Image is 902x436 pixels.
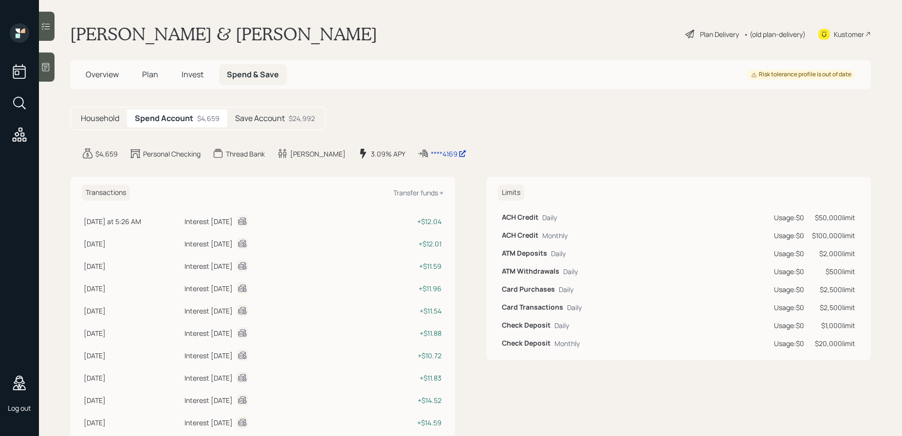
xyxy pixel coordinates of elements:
[184,328,233,338] div: Interest [DATE]
[184,306,233,316] div: Interest [DATE]
[542,212,557,223] div: Daily
[542,230,568,241] div: Monthly
[386,283,442,294] div: + $11.96
[184,350,233,361] div: Interest [DATE]
[774,302,804,313] div: Usage: $0
[502,303,563,312] h6: Card Transactions
[386,395,442,405] div: + $14.52
[84,328,181,338] div: [DATE]
[227,69,279,80] span: Spend & Save
[502,231,538,240] h6: ACH Credit
[184,261,233,271] div: Interest [DATE]
[84,306,181,316] div: [DATE]
[95,149,118,159] div: $4,659
[386,350,442,361] div: + $10.72
[502,285,555,294] h6: Card Purchases
[502,249,547,258] h6: ATM Deposits
[84,418,181,428] div: [DATE]
[226,149,265,159] div: Thread Bank
[84,283,181,294] div: [DATE]
[81,114,119,123] h5: Household
[197,113,220,123] div: $4,659
[554,320,569,331] div: Daily
[82,185,130,201] h6: Transactions
[84,239,181,249] div: [DATE]
[502,213,538,222] h6: ACH Credit
[84,373,181,383] div: [DATE]
[142,69,158,80] span: Plan
[700,29,739,39] div: Plan Delivery
[812,320,855,331] div: $1,000 limit
[70,23,377,45] h1: [PERSON_NAME] & [PERSON_NAME]
[84,350,181,361] div: [DATE]
[563,266,578,277] div: Daily
[184,239,233,249] div: Interest [DATE]
[567,302,582,313] div: Daily
[386,239,442,249] div: + $12.01
[812,230,855,241] div: $100,000 limit
[386,373,442,383] div: + $11.83
[559,284,573,295] div: Daily
[502,339,551,348] h6: Check Deposit
[386,306,442,316] div: + $11.54
[8,403,31,413] div: Log out
[371,149,405,159] div: 3.09% APY
[774,338,804,349] div: Usage: $0
[551,248,566,259] div: Daily
[502,321,551,330] h6: Check Deposit
[84,216,181,227] div: [DATE] at 5:26 AM
[774,266,804,277] div: Usage: $0
[290,149,346,159] div: [PERSON_NAME]
[235,114,285,123] h5: Save Account
[774,248,804,259] div: Usage: $0
[184,395,233,405] div: Interest [DATE]
[774,230,804,241] div: Usage: $0
[554,338,580,349] div: Monthly
[386,216,442,227] div: + $12.04
[812,338,855,349] div: $20,000 limit
[502,267,559,276] h6: ATM Withdrawals
[182,69,203,80] span: Invest
[184,418,233,428] div: Interest [DATE]
[84,261,181,271] div: [DATE]
[812,248,855,259] div: $2,000 limit
[834,29,864,39] div: Kustomer
[812,284,855,295] div: $2,500 limit
[812,212,855,223] div: $50,000 limit
[774,212,804,223] div: Usage: $0
[184,283,233,294] div: Interest [DATE]
[184,216,233,227] div: Interest [DATE]
[386,261,442,271] div: + $11.59
[184,373,233,383] div: Interest [DATE]
[498,185,524,201] h6: Limits
[86,69,119,80] span: Overview
[774,320,804,331] div: Usage: $0
[386,328,442,338] div: + $11.88
[774,284,804,295] div: Usage: $0
[135,114,193,123] h5: Spend Account
[84,395,181,405] div: [DATE]
[386,418,442,428] div: + $14.59
[812,266,855,277] div: $500 limit
[289,113,315,123] div: $24,992
[812,302,855,313] div: $2,500 limit
[143,149,201,159] div: Personal Checking
[393,188,443,197] div: Transfer funds +
[751,70,851,79] div: Risk tolerance profile is out of date
[744,29,806,39] div: • (old plan-delivery)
